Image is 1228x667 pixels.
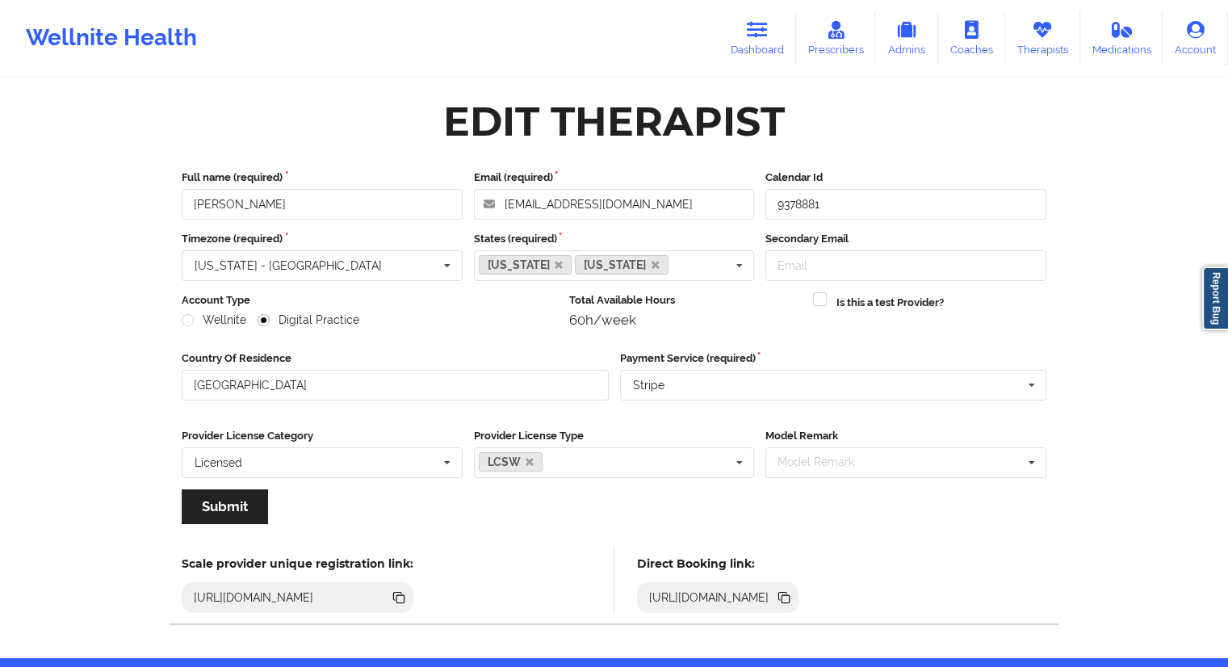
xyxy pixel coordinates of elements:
[773,453,878,472] div: Model Remark
[195,457,242,468] div: Licensed
[643,589,776,606] div: [URL][DOMAIN_NAME]
[182,170,463,186] label: Full name (required)
[474,189,755,220] input: Email address
[765,189,1046,220] input: Calendar Id
[719,11,796,65] a: Dashboard
[765,428,1046,444] label: Model Remark
[765,250,1046,281] input: Email
[474,231,755,247] label: States (required)
[1005,11,1080,65] a: Therapists
[474,170,755,186] label: Email (required)
[765,170,1046,186] label: Calendar Id
[195,260,382,271] div: [US_STATE] - [GEOGRAPHIC_DATA]
[575,255,668,275] a: [US_STATE]
[187,589,321,606] div: [URL][DOMAIN_NAME]
[569,292,803,308] label: Total Available Hours
[1202,266,1228,330] a: Report Bug
[182,292,558,308] label: Account Type
[569,312,803,328] div: 60h/week
[182,350,609,367] label: Country Of Residence
[836,295,944,311] label: Is this a test Provider?
[182,231,463,247] label: Timezone (required)
[182,489,268,524] button: Submit
[938,11,1005,65] a: Coaches
[637,556,799,571] h5: Direct Booking link:
[443,96,785,147] div: Edit Therapist
[765,231,1046,247] label: Secondary Email
[796,11,876,65] a: Prescribers
[474,428,755,444] label: Provider License Type
[258,313,359,327] label: Digital Practice
[479,255,572,275] a: [US_STATE]
[620,350,1047,367] label: Payment Service (required)
[875,11,938,65] a: Admins
[633,380,664,391] div: Stripe
[182,313,246,327] label: Wellnite
[1163,11,1228,65] a: Account
[182,556,413,571] h5: Scale provider unique registration link:
[1080,11,1163,65] a: Medications
[182,428,463,444] label: Provider License Category
[182,189,463,220] input: Full name
[479,452,543,472] a: LCSW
